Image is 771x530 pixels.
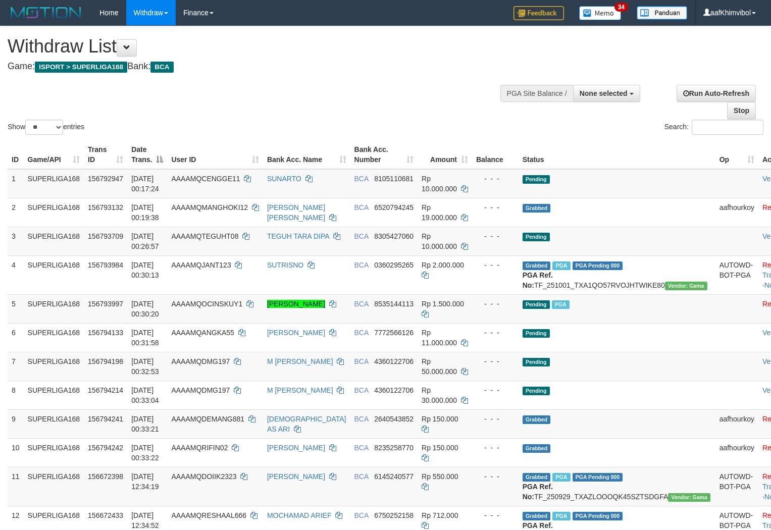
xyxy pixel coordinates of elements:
[267,444,325,452] a: [PERSON_NAME]
[8,438,24,467] td: 10
[88,444,123,452] span: 156794242
[552,512,570,520] span: Marked by aafsoycanthlai
[422,415,458,423] span: Rp 150.000
[523,387,550,395] span: Pending
[88,203,123,211] span: 156793132
[677,85,756,102] a: Run Auto-Refresh
[523,415,551,424] span: Grabbed
[350,140,418,169] th: Bank Acc. Number: activate to sort column ascending
[476,471,515,482] div: - - -
[131,472,159,491] span: [DATE] 12:34:19
[476,202,515,213] div: - - -
[263,140,350,169] th: Bank Acc. Name: activate to sort column ascending
[131,511,159,529] span: [DATE] 12:34:52
[523,483,553,501] b: PGA Ref. No:
[171,511,246,519] span: AAAAMQRESHAAL666
[35,62,127,73] span: ISPORT > SUPERLIGA168
[523,204,551,213] span: Grabbed
[131,175,159,193] span: [DATE] 00:17:24
[523,444,551,453] span: Grabbed
[523,473,551,482] span: Grabbed
[88,300,123,308] span: 156793997
[476,328,515,338] div: - - -
[267,329,325,337] a: [PERSON_NAME]
[374,472,414,481] span: Copy 6145240577 to clipboard
[24,140,84,169] th: Game/API: activate to sort column ascending
[354,329,369,337] span: BCA
[131,357,159,376] span: [DATE] 00:32:53
[8,198,24,227] td: 2
[171,175,240,183] span: AAAAMQCENGGE11
[131,415,159,433] span: [DATE] 00:33:21
[476,385,515,395] div: - - -
[422,175,457,193] span: Rp 10.000.000
[131,386,159,404] span: [DATE] 00:33:04
[267,472,325,481] a: [PERSON_NAME]
[8,323,24,352] td: 6
[374,329,414,337] span: Copy 7772566126 to clipboard
[519,255,715,294] td: TF_251001_TXA1QO57RVOJHTWIKE80
[24,323,84,352] td: SUPERLIGA168
[523,271,553,289] b: PGA Ref. No:
[24,438,84,467] td: SUPERLIGA168
[500,85,573,102] div: PGA Site Balance /
[131,444,159,462] span: [DATE] 00:33:22
[150,62,173,73] span: BCA
[422,232,457,250] span: Rp 10.000.000
[127,140,167,169] th: Date Trans.: activate to sort column descending
[374,232,414,240] span: Copy 8305427060 to clipboard
[24,467,84,506] td: SUPERLIGA168
[692,120,763,135] input: Search:
[171,386,230,394] span: AAAAMQDMG197
[267,300,325,308] a: [PERSON_NAME]
[523,175,550,184] span: Pending
[24,381,84,409] td: SUPERLIGA168
[24,352,84,381] td: SUPERLIGA168
[171,232,238,240] span: AAAAMQTEGUHT08
[422,444,458,452] span: Rp 150.000
[552,261,570,270] span: Marked by aafnonsreyleab
[637,6,687,20] img: panduan.png
[354,444,369,452] span: BCA
[715,438,758,467] td: aafhourkoy
[374,175,414,183] span: Copy 8105110681 to clipboard
[579,6,622,20] img: Button%20Memo.svg
[523,300,550,309] span: Pending
[614,3,628,12] span: 34
[171,261,231,269] span: AAAAMQJANT123
[523,358,550,366] span: Pending
[354,357,369,365] span: BCA
[131,300,159,318] span: [DATE] 00:30:20
[668,493,710,502] span: Vendor URL: https://trx31.1velocity.biz
[354,300,369,308] span: BCA
[171,444,228,452] span: AAAAMQRIFIN02
[573,85,640,102] button: None selected
[171,300,242,308] span: AAAAMQOCINSKUY1
[573,261,623,270] span: PGA Pending
[267,357,333,365] a: M [PERSON_NAME]
[24,294,84,323] td: SUPERLIGA168
[8,409,24,438] td: 9
[715,140,758,169] th: Op: activate to sort column ascending
[88,386,123,394] span: 156794214
[422,472,458,481] span: Rp 550.000
[8,5,84,20] img: MOTION_logo.png
[418,140,472,169] th: Amount: activate to sort column ascending
[476,510,515,520] div: - - -
[476,356,515,366] div: - - -
[374,415,414,423] span: Copy 2640543852 to clipboard
[354,472,369,481] span: BCA
[715,198,758,227] td: aafhourkoy
[523,329,550,338] span: Pending
[88,415,123,423] span: 156794241
[354,261,369,269] span: BCA
[88,472,123,481] span: 156672398
[267,415,346,433] a: [DEMOGRAPHIC_DATA] AS ARI
[476,443,515,453] div: - - -
[715,255,758,294] td: AUTOWD-BOT-PGA
[422,300,464,308] span: Rp 1.500.000
[422,511,458,519] span: Rp 712.000
[422,386,457,404] span: Rp 30.000.000
[171,472,236,481] span: AAAAMQDOIIK2323
[167,140,263,169] th: User ID: activate to sort column ascending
